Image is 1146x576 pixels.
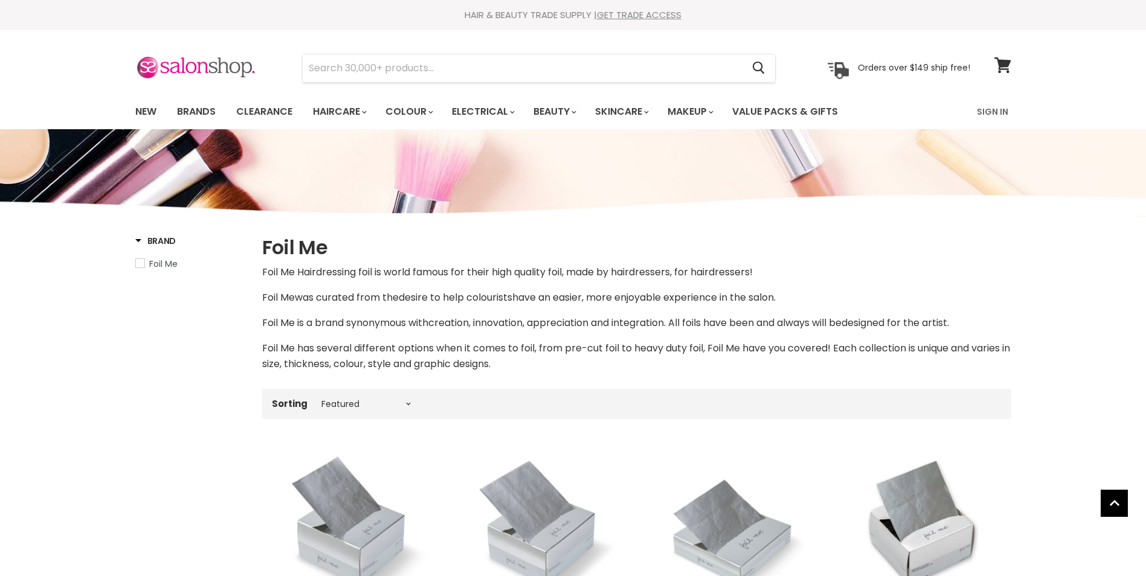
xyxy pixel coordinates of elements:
a: Sign In [970,99,1016,124]
p: creation, innovation, appreciation and integration designed for the artist [262,315,1011,331]
span: . All foils have been and always will be [664,316,842,330]
a: Skincare [586,99,656,124]
a: Brands [168,99,225,124]
h1: Foil Me [262,235,1011,260]
a: Beauty [524,99,584,124]
h3: Brand [135,235,176,247]
a: Clearance [227,99,301,124]
span: have an easier, more enjoyable experience in the salon. [512,290,776,304]
nav: Main [120,94,1026,129]
span: was curated from the [295,290,399,304]
a: Electrical [443,99,522,124]
p: Foil Me desire to help colourists [262,290,1011,306]
a: Foil Me [135,257,247,270]
label: Sorting [272,398,307,409]
a: Value Packs & Gifts [723,99,847,124]
a: Haircare [304,99,374,124]
a: Colour [376,99,440,124]
span: Foil Me has several different options when it comes to foil, from pre-cut foil to heavy duty foil... [262,341,1010,371]
button: Search [743,54,775,82]
a: Makeup [658,99,721,124]
ul: Main menu [126,94,909,129]
span: . [947,316,949,330]
p: Orders over $149 ship free! [858,62,970,73]
a: GET TRADE ACCESS [597,8,681,21]
input: Search [303,54,743,82]
span: Foil Me is a brand synonymous with [262,316,428,330]
a: New [126,99,166,124]
p: Foil Me Hairdressing foil is world famous for their high quality foil, made by hairdressers, for ... [262,264,1011,280]
form: Product [302,54,776,83]
div: HAIR & BEAUTY TRADE SUPPLY | [120,9,1026,21]
span: Foil Me [149,258,178,270]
